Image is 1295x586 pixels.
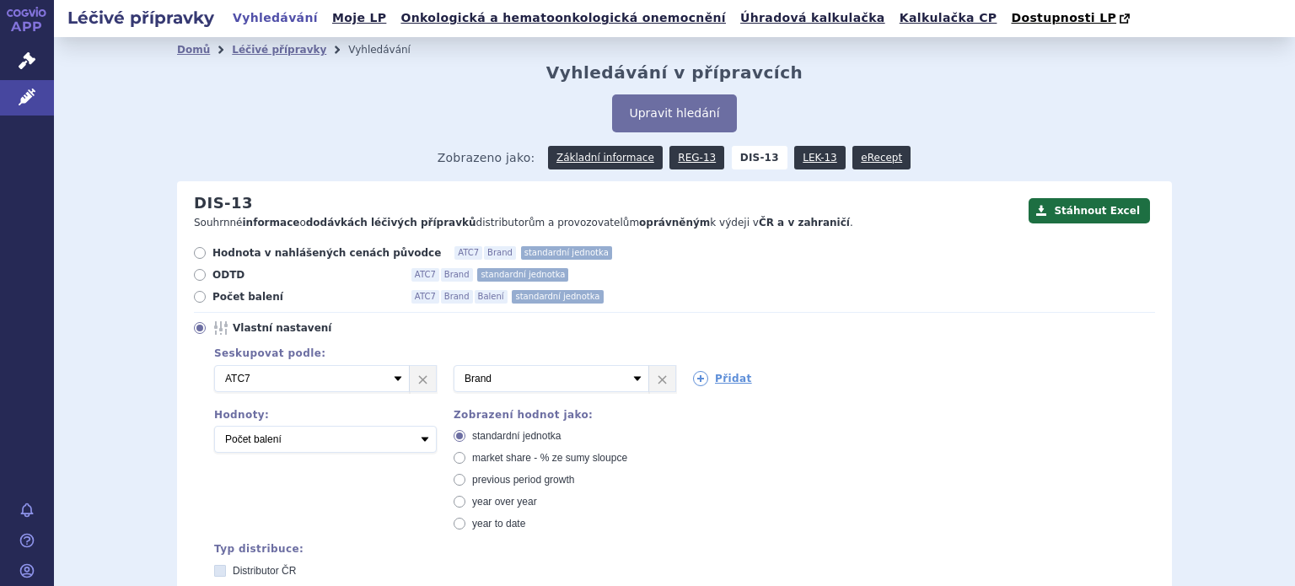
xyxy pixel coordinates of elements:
[548,146,663,169] a: Základní informace
[410,366,436,391] a: ×
[194,194,253,212] h2: DIS-13
[732,146,787,169] strong: DIS-13
[454,409,676,421] div: Zobrazení hodnot jako:
[612,94,736,132] button: Upravit hledání
[546,62,803,83] h2: Vyhledávání v přípravcích
[212,290,398,304] span: Počet balení
[895,7,1002,30] a: Kalkulačka CP
[1029,198,1150,223] button: Stáhnout Excel
[438,146,535,169] span: Zobrazeno jako:
[411,268,439,282] span: ATC7
[233,321,418,335] span: Vlastní nastavení
[454,246,482,260] span: ATC7
[794,146,845,169] a: LEK-13
[472,430,561,442] span: standardní jednotka
[759,217,850,228] strong: ČR a v zahraničí
[475,290,508,304] span: Balení
[649,366,675,391] a: ×
[1006,7,1138,30] a: Dostupnosti LP
[472,452,627,464] span: market share - % ze sumy sloupce
[521,246,612,260] span: standardní jednotka
[233,565,296,577] span: Distributor ČR
[54,6,228,30] h2: Léčivé přípravky
[306,217,476,228] strong: dodávkách léčivých přípravků
[327,7,391,30] a: Moje LP
[472,496,537,508] span: year over year
[228,7,323,30] a: Vyhledávání
[214,409,437,421] div: Hodnoty:
[197,347,1155,359] div: Seskupovat podle:
[177,44,210,56] a: Domů
[1011,11,1116,24] span: Dostupnosti LP
[411,290,439,304] span: ATC7
[348,37,433,62] li: Vyhledávání
[472,474,574,486] span: previous period growth
[194,216,1020,230] p: Souhrnné o distributorům a provozovatelům k výdeji v .
[477,268,568,282] span: standardní jednotka
[441,268,473,282] span: Brand
[669,146,724,169] a: REG-13
[395,7,731,30] a: Onkologická a hematoonkologická onemocnění
[214,543,1155,555] div: Typ distribuce:
[243,217,300,228] strong: informace
[852,146,911,169] a: eRecept
[693,371,752,386] a: Přidat
[472,518,525,530] span: year to date
[197,365,1155,392] div: 2
[735,7,890,30] a: Úhradová kalkulačka
[212,246,441,260] span: Hodnota v nahlášených cenách původce
[441,290,473,304] span: Brand
[639,217,710,228] strong: oprávněným
[212,268,398,282] span: ODTD
[512,290,603,304] span: standardní jednotka
[232,44,326,56] a: Léčivé přípravky
[484,246,516,260] span: Brand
